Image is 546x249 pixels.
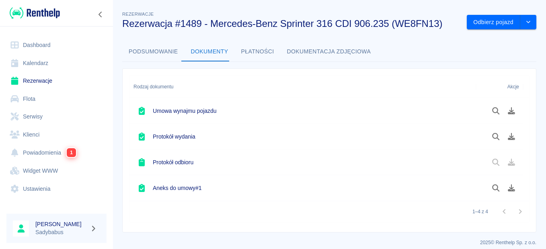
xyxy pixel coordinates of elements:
button: Pobierz dokument [504,104,519,118]
div: Rodzaj dokumentu [133,76,173,98]
img: Renthelp logo [10,6,60,20]
h3: Rezerwacja #1489 - Mercedes-Benz Sprinter 316 CDI 906.235 (WE8FN13) [122,18,460,29]
button: Dokumenty [185,42,235,61]
h6: Umowa wynajmu pojazdu [153,107,216,115]
h6: Protokół wydania [153,133,195,141]
button: Pobierz dokument [504,181,519,195]
a: Renthelp logo [6,6,60,20]
p: 1–4 z 4 [472,208,488,215]
button: Odbierz pojazd [467,15,520,30]
a: Kalendarz [6,54,107,72]
button: drop-down [520,15,536,30]
a: Klienci [6,126,107,144]
h6: [PERSON_NAME] [35,220,87,228]
h6: Aneks do umowy #1 [153,184,201,192]
button: Podgląd dokumentu [488,104,504,118]
button: Dokumentacja zdjęciowa [281,42,378,61]
a: Widget WWW [6,162,107,180]
a: Rezerwacje [6,72,107,90]
a: Dashboard [6,36,107,54]
p: 2025 © Renthelp Sp. z o.o. [122,239,536,246]
div: Akcje [476,76,523,98]
button: Podgląd dokumentu [488,130,504,143]
button: Podsumowanie [122,42,185,61]
a: Ustawienia [6,180,107,198]
button: Podgląd dokumentu [488,181,504,195]
div: Rodzaj dokumentu [129,76,476,98]
button: Zwiń nawigację [94,9,107,20]
a: Flota [6,90,107,108]
div: Akcje [507,76,519,98]
span: Rezerwacje [122,12,154,16]
a: Serwisy [6,108,107,126]
span: 1 [67,148,76,157]
p: Sadybabus [35,228,87,237]
button: Płatności [235,42,281,61]
a: Powiadomienia1 [6,143,107,162]
h6: Protokół odbioru [153,158,193,166]
button: Pobierz dokument [504,130,519,143]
